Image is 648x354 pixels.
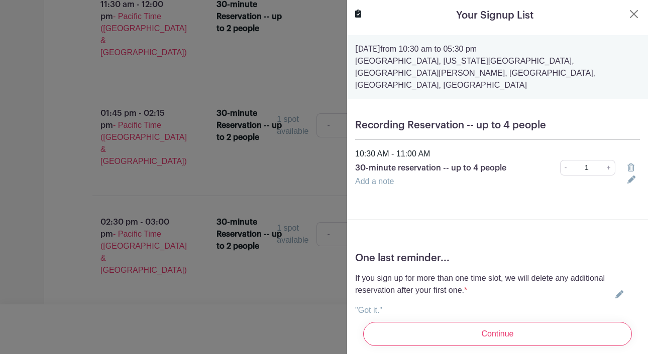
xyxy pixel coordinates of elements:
[355,55,640,91] p: [GEOGRAPHIC_DATA], [US_STATE][GEOGRAPHIC_DATA], [GEOGRAPHIC_DATA][PERSON_NAME], [GEOGRAPHIC_DATA]...
[560,160,571,175] a: -
[355,45,380,53] strong: [DATE]
[355,162,516,174] p: 30-minute reservation -- up to 4 people
[355,272,611,296] p: If you sign up for more than one time slot, we will delete any additional reservation after your ...
[355,43,640,55] p: from 10:30 am to 05:30 pm
[363,322,632,346] input: Continue
[355,252,640,264] h5: One last reminder...
[349,148,646,160] div: 10:30 AM - 11:00 AM
[456,8,533,23] h5: Your Signup List
[603,160,615,175] a: +
[355,177,394,186] a: Add a note
[355,119,640,131] h5: Recording Reservation -- up to 4 people
[355,306,382,314] a: "Got it."
[628,8,640,20] button: Close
